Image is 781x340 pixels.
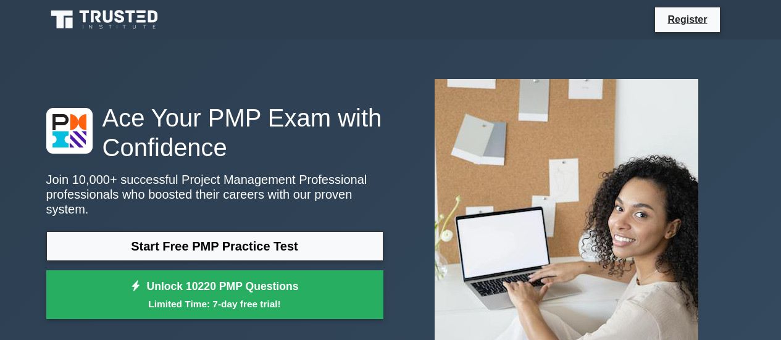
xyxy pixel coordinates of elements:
a: Unlock 10220 PMP QuestionsLimited Time: 7-day free trial! [46,270,383,320]
a: Start Free PMP Practice Test [46,231,383,261]
h1: Ace Your PMP Exam with Confidence [46,103,383,162]
small: Limited Time: 7-day free trial! [62,297,368,311]
a: Register [660,12,714,27]
p: Join 10,000+ successful Project Management Professional professionals who boosted their careers w... [46,172,383,217]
